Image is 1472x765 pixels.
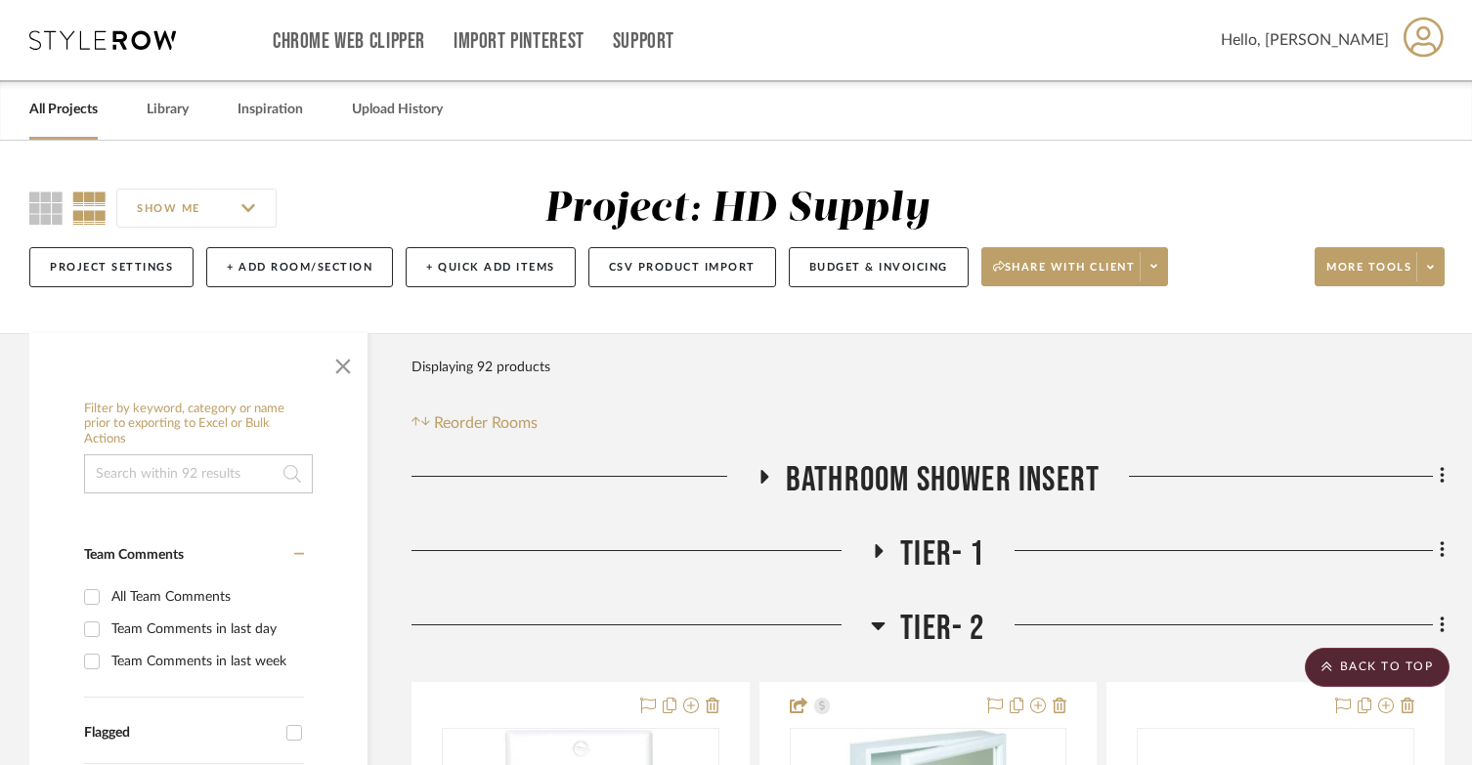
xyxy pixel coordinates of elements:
span: Tier- 1 [900,533,984,575]
button: Close [324,343,363,382]
div: Displaying 92 products [411,348,550,387]
button: CSV Product Import [588,247,776,287]
button: Reorder Rooms [411,411,538,435]
div: Flagged [84,725,277,742]
div: Team Comments in last week [111,646,299,677]
button: More tools [1315,247,1445,286]
a: Chrome Web Clipper [273,33,425,50]
a: Support [613,33,674,50]
span: More tools [1326,260,1411,289]
span: Hello, [PERSON_NAME] [1221,28,1389,52]
a: All Projects [29,97,98,123]
span: Share with client [993,260,1136,289]
a: Inspiration [238,97,303,123]
span: Team Comments [84,548,184,562]
scroll-to-top-button: BACK TO TOP [1305,648,1450,687]
span: Bathroom Shower Insert [786,459,1100,501]
a: Upload History [352,97,443,123]
span: Tier- 2 [900,608,984,650]
input: Search within 92 results [84,454,313,493]
button: Project Settings [29,247,194,287]
div: All Team Comments [111,581,299,613]
h6: Filter by keyword, category or name prior to exporting to Excel or Bulk Actions [84,402,313,447]
button: + Quick Add Items [406,247,576,287]
button: Share with client [981,247,1169,286]
span: Reorder Rooms [434,411,538,435]
button: + Add Room/Section [206,247,393,287]
a: Library [147,97,189,123]
div: Project: HD Supply [544,189,930,230]
div: Team Comments in last day [111,614,299,645]
a: Import Pinterest [454,33,584,50]
button: Budget & Invoicing [789,247,969,287]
